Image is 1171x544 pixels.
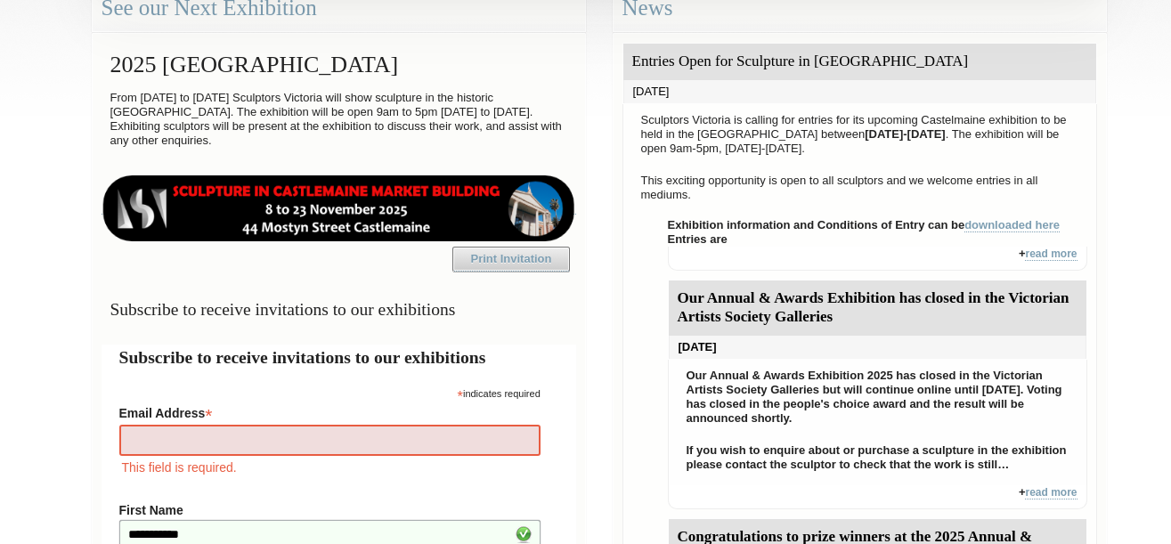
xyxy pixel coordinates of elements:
[865,127,946,141] strong: [DATE]-[DATE]
[668,247,1087,271] div: +
[668,218,1061,232] strong: Exhibition information and Conditions of Entry can be
[669,336,1086,359] div: [DATE]
[632,169,1087,207] p: This exciting opportunity is open to all sculptors and we welcome entries in all mediums.
[623,80,1096,103] div: [DATE]
[678,439,1077,476] p: If you wish to enquire about or purchase a sculpture in the exhibition please contact the sculpto...
[1025,486,1077,499] a: read more
[119,345,558,370] h2: Subscribe to receive invitations to our exhibitions
[119,503,541,517] label: First Name
[623,44,1096,80] div: Entries Open for Sculpture in [GEOGRAPHIC_DATA]
[102,86,576,152] p: From [DATE] to [DATE] Sculptors Victoria will show sculpture in the historic [GEOGRAPHIC_DATA]. T...
[452,247,570,272] a: Print Invitation
[964,218,1060,232] a: downloaded here
[668,485,1087,509] div: +
[102,175,576,241] img: castlemaine-ldrbd25v2.png
[669,280,1086,336] div: Our Annual & Awards Exhibition has closed in the Victorian Artists Society Galleries
[119,384,541,401] div: indicates required
[119,458,541,477] div: This field is required.
[102,292,576,327] h3: Subscribe to receive invitations to our exhibitions
[632,109,1087,160] p: Sculptors Victoria is calling for entries for its upcoming Castelmaine exhibition to be held in t...
[119,401,541,422] label: Email Address
[678,364,1077,430] p: Our Annual & Awards Exhibition 2025 has closed in the Victorian Artists Society Galleries but wil...
[1025,248,1077,261] a: read more
[102,43,576,86] h2: 2025 [GEOGRAPHIC_DATA]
